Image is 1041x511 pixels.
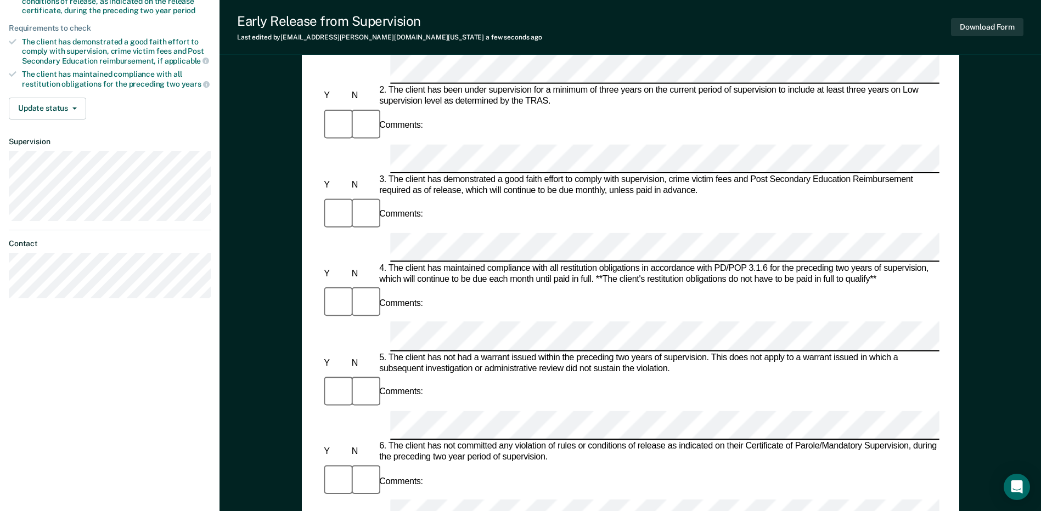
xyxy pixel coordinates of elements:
[377,441,939,463] div: 6. The client has not committed any violation of rules or conditions of release as indicated on t...
[349,446,376,457] div: N
[377,263,939,285] div: 4. The client has maintained compliance with all restitution obligations in accordance with PD/PO...
[22,37,211,65] div: The client has demonstrated a good faith effort to comply with supervision, crime victim fees and...
[349,357,376,368] div: N
[349,269,376,280] div: N
[322,180,349,191] div: Y
[322,446,349,457] div: Y
[9,137,211,146] dt: Supervision
[237,33,542,41] div: Last edited by [EMAIL_ADDRESS][PERSON_NAME][DOMAIN_NAME][US_STATE]
[377,86,939,107] div: 2. The client has been under supervision for a minimum of three years on the current period of su...
[9,239,211,248] dt: Contact
[322,269,349,280] div: Y
[9,98,86,120] button: Update status
[377,120,425,131] div: Comments:
[377,387,425,398] div: Comments:
[951,18,1023,36] button: Download Form
[322,91,349,102] div: Y
[22,70,211,88] div: The client has maintained compliance with all restitution obligations for the preceding two
[182,80,210,88] span: years
[9,24,211,33] div: Requirements to check
[377,174,939,196] div: 3. The client has demonstrated a good faith effort to comply with supervision, crime victim fees ...
[1004,474,1030,500] div: Open Intercom Messenger
[486,33,542,41] span: a few seconds ago
[377,209,425,220] div: Comments:
[349,180,376,191] div: N
[165,56,209,65] span: applicable
[377,476,425,487] div: Comments:
[237,13,542,29] div: Early Release from Supervision
[322,357,349,368] div: Y
[377,352,939,374] div: 5. The client has not had a warrant issued within the preceding two years of supervision. This do...
[349,91,376,102] div: N
[377,298,425,309] div: Comments:
[173,6,195,15] span: period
